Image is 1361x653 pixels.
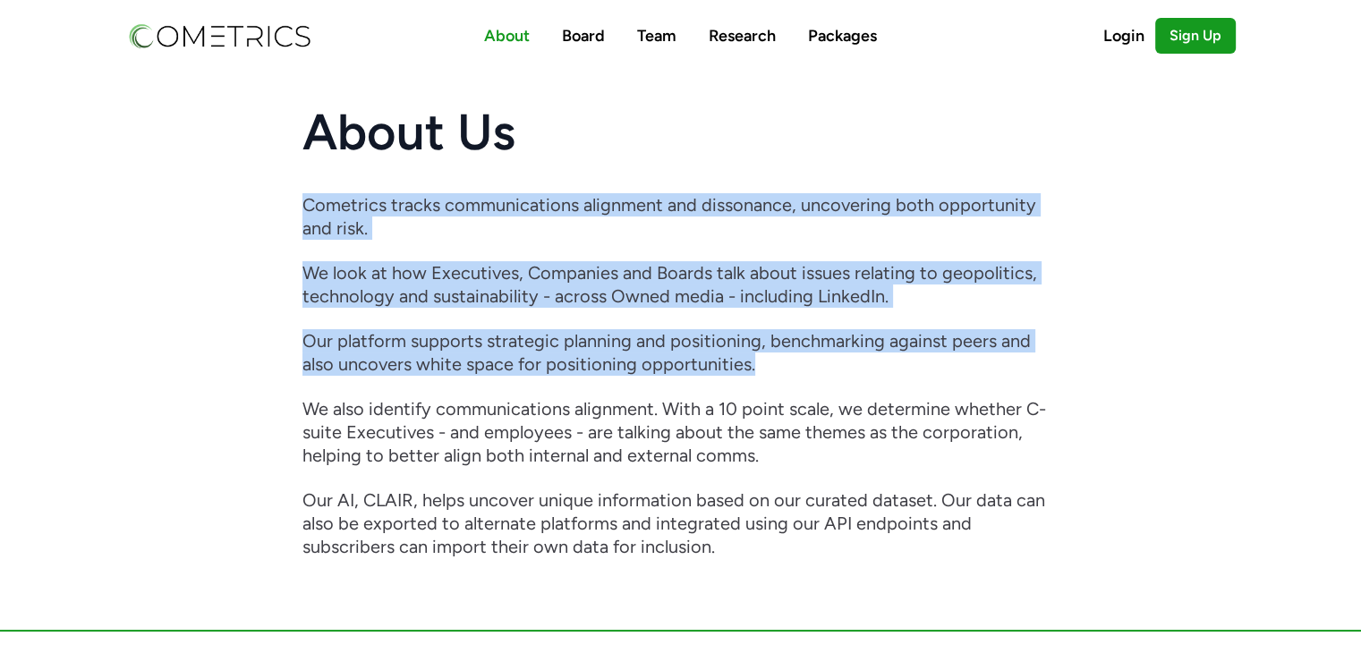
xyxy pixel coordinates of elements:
a: About [484,26,530,46]
a: Team [637,26,676,46]
a: Sign Up [1155,18,1236,54]
a: Login [1103,23,1155,48]
p: We look at how Executives, Companies and Boards talk about issues relating to geopolitics, techno... [302,261,1059,308]
p: We also identify communications alignment. With a 10 point scale, we determine whether C-suite Ex... [302,397,1059,467]
img: Cometrics [126,21,312,51]
a: Board [562,26,605,46]
p: Our platform supports strategic planning and positioning, benchmarking against peers and also unc... [302,329,1059,376]
a: Research [709,26,776,46]
p: Our AI, CLAIR, helps uncover unique information based on our curated dataset. Our data can also b... [302,488,1059,558]
h1: About Us [302,107,1059,157]
a: Packages [808,26,877,46]
p: Cometrics tracks communications alignment and dissonance, uncovering both opportunity and risk. [302,193,1059,240]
